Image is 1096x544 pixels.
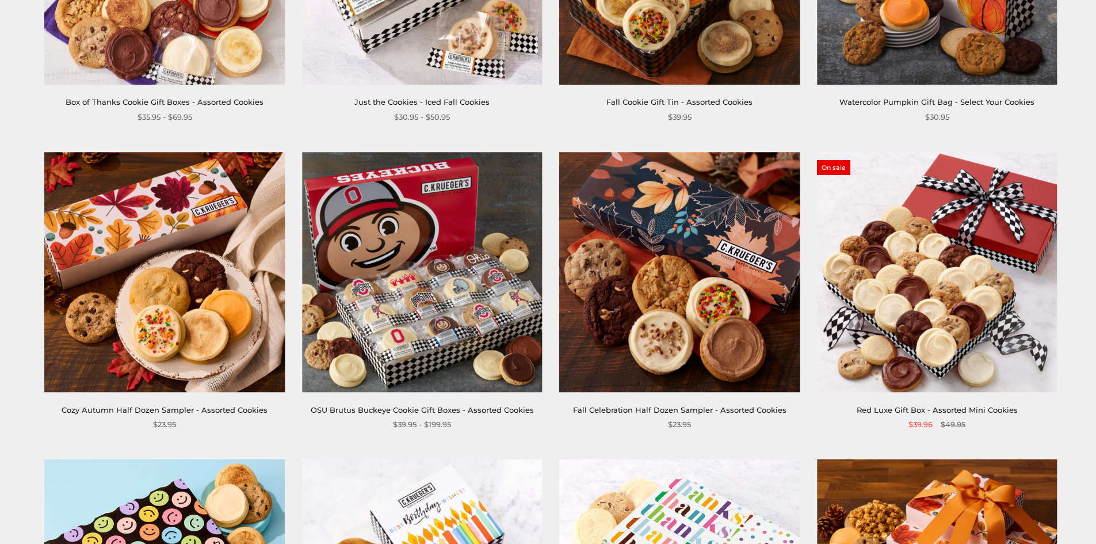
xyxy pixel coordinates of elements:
iframe: Sign Up via Text for Offers [9,500,119,535]
span: $23.95 [668,419,691,431]
span: $30.95 - $50.95 [394,111,450,123]
a: Watercolor Pumpkin Gift Bag - Select Your Cookies [839,97,1034,106]
img: Red Luxe Gift Box - Assorted Mini Cookies [817,152,1057,392]
a: Cozy Autumn Half Dozen Sampler - Assorted Cookies [62,405,268,414]
a: Fall Cookie Gift Tin - Assorted Cookies [606,97,753,106]
span: $35.95 - $69.95 [138,111,192,123]
a: Box of Thanks Cookie Gift Boxes - Assorted Cookies [66,97,264,106]
a: OSU Brutus Buckeye Cookie Gift Boxes - Assorted Cookies [311,405,534,414]
span: $39.95 - $199.95 [393,419,451,431]
span: On sale [817,160,850,175]
a: Red Luxe Gift Box - Assorted Mini Cookies [857,405,1018,414]
img: Cozy Autumn Half Dozen Sampler - Assorted Cookies [45,152,285,392]
a: Just the Cookies - Iced Fall Cookies [354,97,490,106]
img: Fall Celebration Half Dozen Sampler - Assorted Cookies [560,152,800,392]
span: $49.95 [941,419,965,431]
img: OSU Brutus Buckeye Cookie Gift Boxes - Assorted Cookies [302,152,542,392]
a: Fall Celebration Half Dozen Sampler - Assorted Cookies [573,405,786,414]
span: $39.96 [908,419,933,431]
span: $39.95 [668,111,692,123]
span: $23.95 [153,419,176,431]
span: $30.95 [925,111,949,123]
